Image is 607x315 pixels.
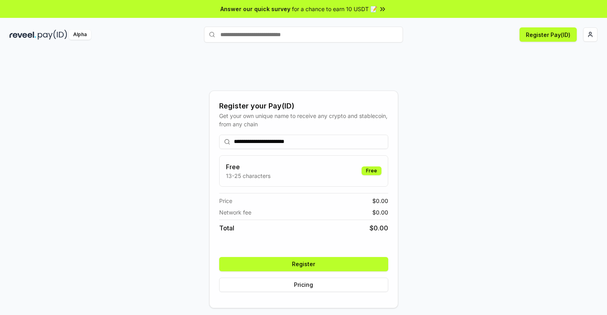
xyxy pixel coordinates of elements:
[519,27,577,42] button: Register Pay(ID)
[219,223,234,233] span: Total
[220,5,290,13] span: Answer our quick survey
[370,223,388,233] span: $ 0.00
[226,162,270,172] h3: Free
[372,208,388,216] span: $ 0.00
[372,197,388,205] span: $ 0.00
[219,278,388,292] button: Pricing
[292,5,377,13] span: for a chance to earn 10 USDT 📝
[219,112,388,128] div: Get your own unique name to receive any crypto and stablecoin, from any chain
[219,257,388,271] button: Register
[362,166,381,175] div: Free
[219,197,232,205] span: Price
[226,172,270,180] p: 13-25 characters
[38,30,67,40] img: pay_id
[219,208,251,216] span: Network fee
[69,30,91,40] div: Alpha
[10,30,36,40] img: reveel_dark
[219,100,388,112] div: Register your Pay(ID)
